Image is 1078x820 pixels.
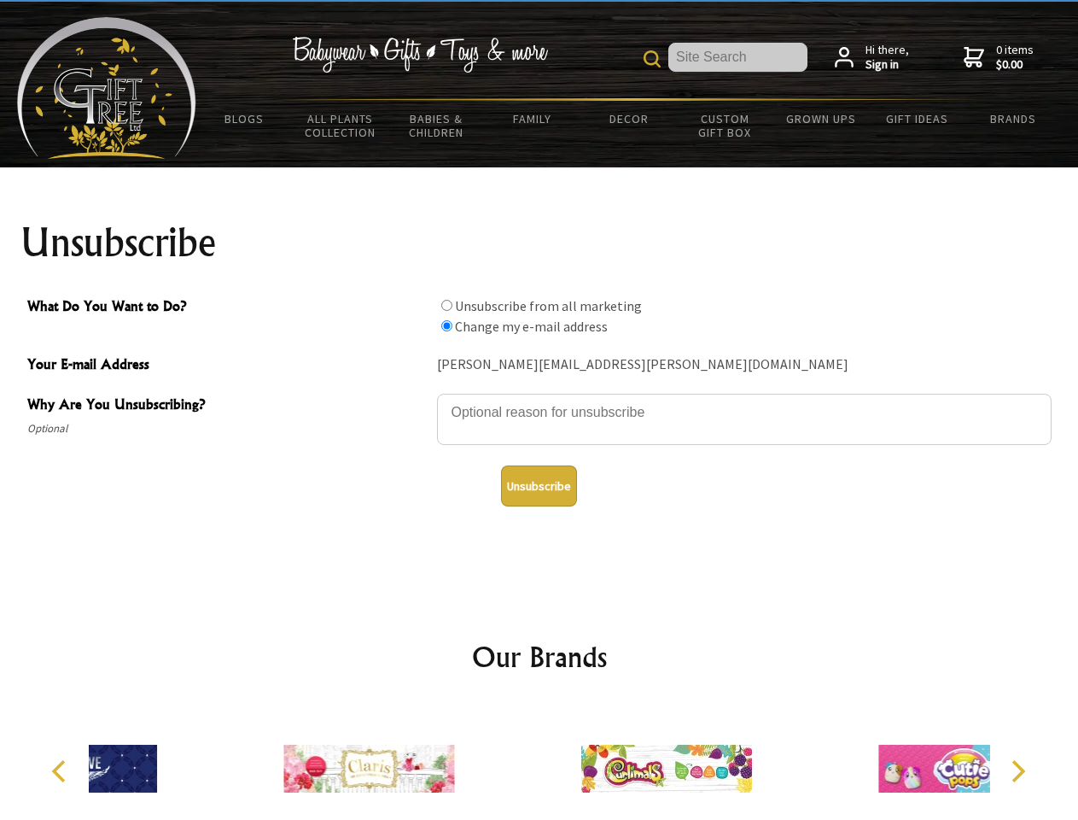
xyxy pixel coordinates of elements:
[996,57,1034,73] strong: $0.00
[501,466,577,507] button: Unsubscribe
[869,101,965,137] a: Gift Ideas
[455,297,642,314] label: Unsubscribe from all marketing
[644,50,661,67] img: product search
[292,37,548,73] img: Babywear - Gifts - Toys & more
[388,101,485,150] a: Babies & Children
[27,354,428,378] span: Your E-mail Address
[677,101,773,150] a: Custom Gift Box
[865,43,909,73] span: Hi there,
[441,300,452,311] input: What Do You Want to Do?
[772,101,869,137] a: Grown Ups
[964,43,1034,73] a: 0 items$0.00
[485,101,581,137] a: Family
[835,43,909,73] a: Hi there,Sign in
[865,57,909,73] strong: Sign in
[27,394,428,419] span: Why Are You Unsubscribing?
[20,222,1058,263] h1: Unsubscribe
[999,753,1036,790] button: Next
[27,296,428,320] span: What Do You Want to Do?
[668,43,807,72] input: Site Search
[996,42,1034,73] span: 0 items
[43,753,80,790] button: Previous
[17,17,196,159] img: Babyware - Gifts - Toys and more...
[196,101,293,137] a: BLOGS
[34,636,1045,677] h2: Our Brands
[437,352,1052,378] div: [PERSON_NAME][EMAIL_ADDRESS][PERSON_NAME][DOMAIN_NAME]
[27,419,428,439] span: Optional
[580,101,677,137] a: Decor
[965,101,1062,137] a: Brands
[293,101,389,150] a: All Plants Collection
[455,318,608,335] label: Change my e-mail address
[437,394,1052,445] textarea: Why Are You Unsubscribing?
[441,320,452,331] input: What Do You Want to Do?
